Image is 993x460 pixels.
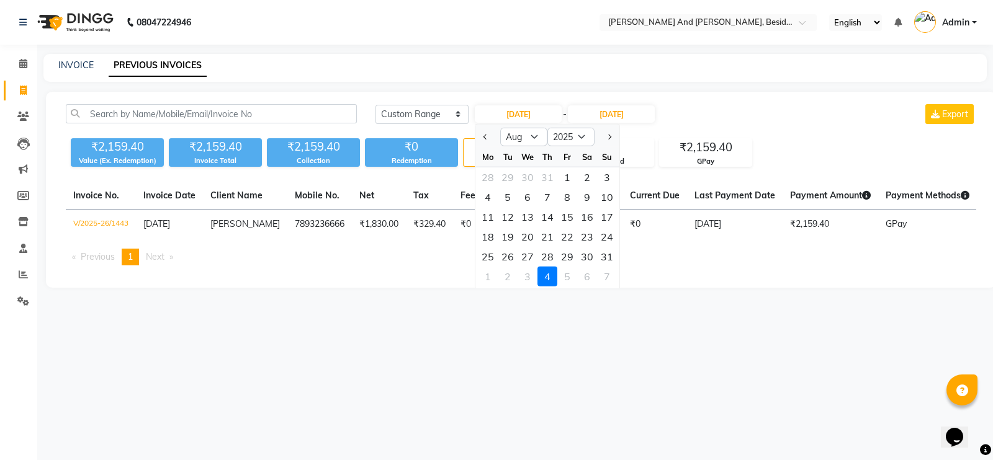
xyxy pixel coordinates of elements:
[563,108,567,121] span: -
[537,207,557,227] div: 14
[577,167,597,187] div: Saturday, August 2, 2025
[942,108,968,120] span: Export
[597,227,617,247] div: Sunday, August 24, 2025
[577,187,597,207] div: 9
[537,147,557,167] div: Th
[597,167,617,187] div: Sunday, August 3, 2025
[597,207,617,227] div: 17
[537,227,557,247] div: 21
[365,156,458,166] div: Redemption
[518,227,537,247] div: 20
[557,247,577,267] div: 29
[630,190,680,201] span: Current Due
[464,156,555,167] div: Bills
[577,207,597,227] div: Saturday, August 16, 2025
[295,190,339,201] span: Mobile No.
[557,267,577,286] div: 5
[518,167,537,187] div: Wednesday, July 30, 2025
[498,247,518,267] div: 26
[687,210,783,239] td: [DATE]
[475,105,562,123] input: Start Date
[557,207,577,227] div: 15
[577,187,597,207] div: Saturday, August 9, 2025
[461,190,475,201] span: Fee
[109,55,207,77] a: PREVIOUS INVOICES
[478,187,498,207] div: Monday, August 4, 2025
[480,127,491,147] button: Previous month
[478,267,498,286] div: Monday, September 1, 2025
[597,187,617,207] div: Sunday, August 10, 2025
[453,210,483,239] td: ₹0
[557,187,577,207] div: 8
[143,190,195,201] span: Invoice Date
[498,187,518,207] div: 5
[914,11,936,33] img: Admin
[537,167,557,187] div: Thursday, July 31, 2025
[498,187,518,207] div: Tuesday, August 5, 2025
[694,190,775,201] span: Last Payment Date
[518,167,537,187] div: 30
[287,210,352,239] td: 7893236666
[498,167,518,187] div: Tuesday, July 29, 2025
[547,128,595,146] select: Select year
[137,5,191,40] b: 08047224946
[210,190,263,201] span: Client Name
[557,167,577,187] div: Friday, August 1, 2025
[660,156,752,167] div: GPay
[577,167,597,187] div: 2
[365,138,458,156] div: ₹0
[518,207,537,227] div: Wednesday, August 13, 2025
[783,210,878,239] td: ₹2,159.40
[568,105,655,123] input: End Date
[886,218,907,229] span: GPay
[359,190,374,201] span: Net
[498,227,518,247] div: 19
[518,187,537,207] div: Wednesday, August 6, 2025
[597,167,617,187] div: 3
[478,147,498,167] div: Mo
[66,210,136,239] td: V/2025-26/1443
[464,139,555,156] div: 1
[71,156,164,166] div: Value (Ex. Redemption)
[169,156,262,166] div: Invoice Total
[478,247,498,267] div: Monday, August 25, 2025
[518,267,537,286] div: Wednesday, September 3, 2025
[478,207,498,227] div: Monday, August 11, 2025
[81,251,115,262] span: Previous
[577,267,597,286] div: 6
[597,267,617,286] div: 7
[577,227,597,247] div: Saturday, August 23, 2025
[267,156,360,166] div: Collection
[518,267,537,286] div: 3
[597,247,617,267] div: Sunday, August 31, 2025
[557,227,577,247] div: Friday, August 22, 2025
[537,187,557,207] div: Thursday, August 7, 2025
[146,251,164,262] span: Next
[557,187,577,207] div: Friday, August 8, 2025
[58,60,94,71] a: INVOICE
[518,227,537,247] div: Wednesday, August 20, 2025
[557,207,577,227] div: Friday, August 15, 2025
[66,104,357,123] input: Search by Name/Mobile/Email/Invoice No
[577,147,597,167] div: Sa
[537,247,557,267] div: 28
[518,247,537,267] div: Wednesday, August 27, 2025
[73,190,119,201] span: Invoice No.
[557,267,577,286] div: Friday, September 5, 2025
[406,210,453,239] td: ₹329.40
[478,227,498,247] div: 18
[498,267,518,286] div: Tuesday, September 2, 2025
[597,247,617,267] div: 31
[66,249,976,265] nav: Pagination
[267,138,360,156] div: ₹2,159.40
[597,267,617,286] div: Sunday, September 7, 2025
[577,267,597,286] div: Saturday, September 6, 2025
[413,190,429,201] span: Tax
[537,267,557,286] div: 4
[537,167,557,187] div: 31
[478,247,498,267] div: 25
[941,410,981,448] iframe: chat widget
[500,128,547,146] select: Select month
[557,147,577,167] div: Fr
[537,267,557,286] div: Thursday, September 4, 2025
